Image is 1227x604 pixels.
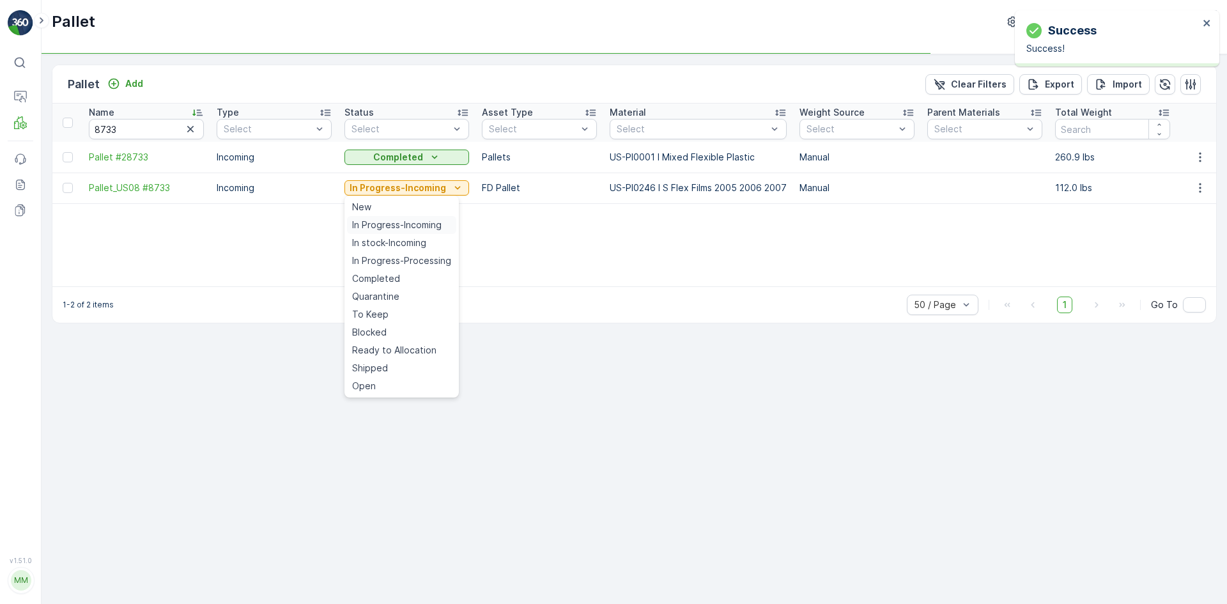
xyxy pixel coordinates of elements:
[482,106,533,119] p: Asset Type
[63,183,73,193] div: Toggle Row Selected
[352,326,387,339] span: Blocked
[89,106,114,119] p: Name
[1113,78,1142,91] p: Import
[8,557,33,564] span: v 1.51.0
[1055,182,1170,194] p: 112.0 lbs
[799,182,914,194] p: Manual
[489,123,577,136] p: Select
[217,151,332,164] p: Incoming
[1048,22,1097,40] p: Success
[63,152,73,162] div: Toggle Row Selected
[482,151,597,164] p: Pallets
[63,300,114,310] p: 1-2 of 2 items
[1203,18,1212,30] button: close
[344,180,469,196] button: In Progress-Incoming
[610,151,787,164] p: US-PI0001 I Mixed Flexible Plastic
[610,106,646,119] p: Material
[1151,298,1178,311] span: Go To
[344,150,469,165] button: Completed
[352,254,451,267] span: In Progress-Processing
[617,123,767,136] p: Select
[806,123,895,136] p: Select
[89,119,204,139] input: Search
[8,567,33,594] button: MM
[344,196,459,398] ul: In Progress-Incoming
[8,10,33,36] img: logo
[350,182,446,194] p: In Progress-Incoming
[373,151,423,164] p: Completed
[352,290,399,303] span: Quarantine
[11,570,31,591] div: MM
[89,182,204,194] a: Pallet_US08 #8733
[1055,119,1170,139] input: Search
[1019,74,1082,95] button: Export
[351,123,449,136] p: Select
[352,362,388,375] span: Shipped
[482,182,597,194] p: FD Pallet
[352,308,389,321] span: To Keep
[1045,78,1074,91] p: Export
[217,182,332,194] p: Incoming
[799,151,914,164] p: Manual
[68,75,100,93] p: Pallet
[1055,151,1170,164] p: 260.9 lbs
[1055,106,1112,119] p: Total Weight
[934,123,1022,136] p: Select
[352,236,426,249] span: In stock-Incoming
[1057,297,1072,313] span: 1
[927,106,1000,119] p: Parent Materials
[352,380,376,392] span: Open
[224,123,312,136] p: Select
[352,201,371,213] span: New
[352,344,436,357] span: Ready to Allocation
[1026,42,1199,55] p: Success!
[951,78,1007,91] p: Clear Filters
[217,106,239,119] p: Type
[925,74,1014,95] button: Clear Filters
[799,106,865,119] p: Weight Source
[1087,74,1150,95] button: Import
[344,106,374,119] p: Status
[352,272,400,285] span: Completed
[352,219,442,231] span: In Progress-Incoming
[89,151,204,164] a: Pallet #28733
[52,12,95,32] p: Pallet
[125,77,143,90] p: Add
[610,182,787,194] p: US-PI0246 I S Flex Films 2005 2006 2007
[102,76,148,91] button: Add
